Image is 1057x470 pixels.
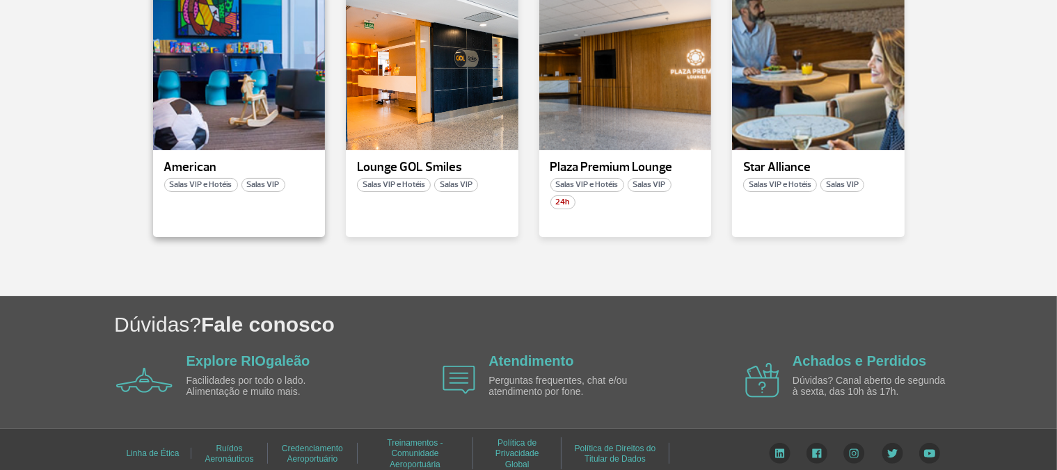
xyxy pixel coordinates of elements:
span: Salas VIP [628,178,671,192]
span: Fale conosco [201,313,335,336]
p: Facilidades por todo o lado. Alimentação e muito mais. [186,375,347,397]
a: Linha de Ética [126,444,179,463]
span: 24h [550,195,575,209]
img: Facebook [806,443,827,464]
a: Explore RIOgaleão [186,353,310,368]
span: Salas VIP [434,178,478,192]
span: Salas VIP [820,178,864,192]
a: Ruídos Aeronáuticos [205,439,253,469]
img: LinkedIn [769,443,790,464]
img: Instagram [843,443,865,464]
img: YouTube [919,443,940,464]
span: Salas VIP e Hotéis [357,178,431,192]
p: American [164,161,315,175]
a: Atendimento [488,353,573,368]
img: Twitter [882,443,903,464]
h1: Dúvidas? [114,310,1057,339]
a: Achados e Perdidos [793,353,926,368]
p: Lounge GOL Smiles [357,161,507,175]
img: airplane icon [116,368,173,393]
img: airplane icon [745,363,779,398]
p: Dúvidas? Canal aberto de segunda à sexta, das 10h às 17h. [793,375,953,397]
p: Plaza Premium Lounge [550,161,701,175]
span: Salas VIP e Hotéis [743,178,817,192]
a: Política de Direitos do Titular de Dados [575,439,656,469]
a: Credenciamento Aeroportuário [282,439,343,469]
span: Salas VIP e Hotéis [550,178,624,192]
img: airplane icon [443,366,475,394]
p: Star Alliance [743,161,893,175]
span: Salas VIP [241,178,285,192]
span: Salas VIP e Hotéis [164,178,238,192]
p: Perguntas frequentes, chat e/ou atendimento por fone. [488,375,649,397]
